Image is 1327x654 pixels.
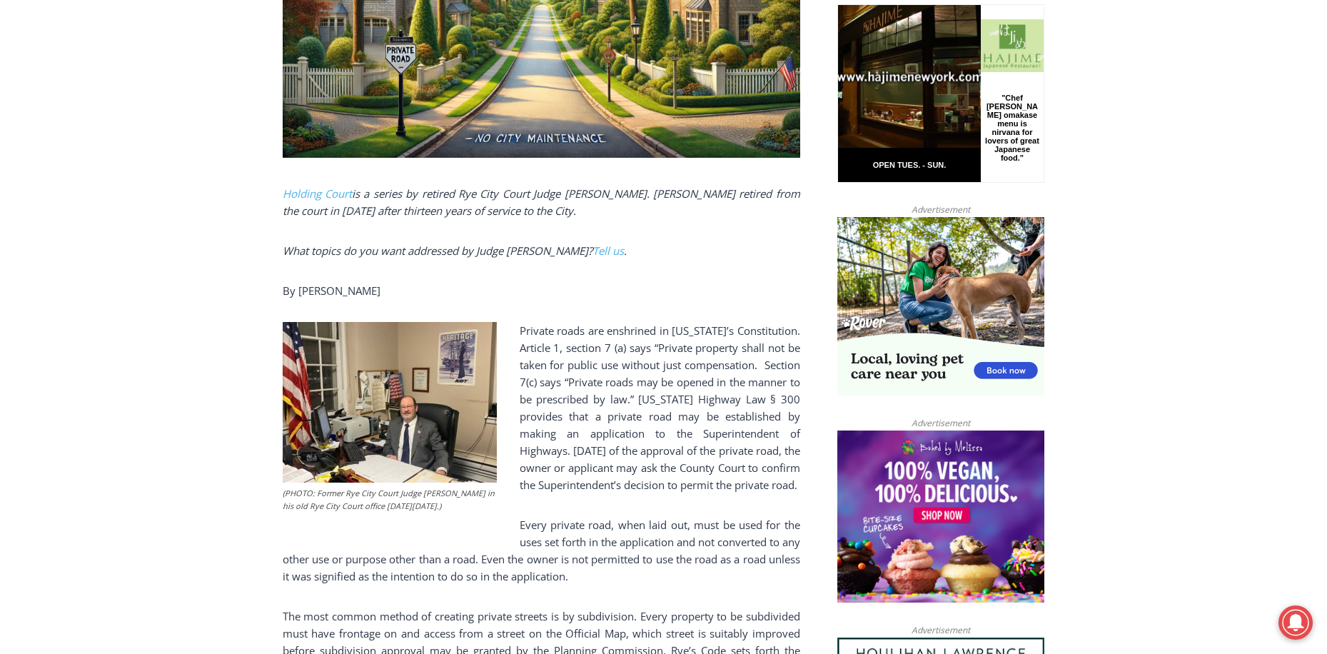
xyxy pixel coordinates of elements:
p: By [PERSON_NAME] [283,282,800,299]
span: Advertisement [897,203,984,216]
i: is a series by retired Rye City Court Judge [PERSON_NAME]. [PERSON_NAME] retired from the court i... [283,186,800,218]
div: "Chef [PERSON_NAME] omakase menu is nirvana for lovers of great Japanese food." [146,89,203,171]
em: What topics do you want addressed by Judge [PERSON_NAME]? . [283,243,627,258]
a: Tell us [592,243,624,258]
img: (PHOTO: Rye City Court Judge Joe Latwin in his office on Monday, December 5, 2022.) [283,322,497,483]
p: Every private road, when laid out, must be used for the uses set forth in the application and not... [283,516,800,585]
a: Intern @ [DOMAIN_NAME] [343,139,692,178]
span: Advertisement [897,416,984,430]
a: Holding Court [283,186,352,201]
div: Apply Now <> summer and RHS senior internships available [360,1,675,139]
figcaption: (PHOTO: Former Rye City Court Judge [PERSON_NAME] in his old Rye City Court office [DATE][DATE].) [283,487,497,512]
p: Private roads are enshrined in [US_STATE]’s Constitution. Article 1, section 7 (a) says “Private ... [283,322,800,493]
span: Intern @ [DOMAIN_NAME] [373,142,662,174]
span: Open Tues. - Sun. [PHONE_NUMBER] [4,147,140,201]
span: Advertisement [897,623,984,637]
img: Baked by Melissa [837,431,1044,603]
a: Open Tues. - Sun. [PHONE_NUMBER] [1,144,143,178]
